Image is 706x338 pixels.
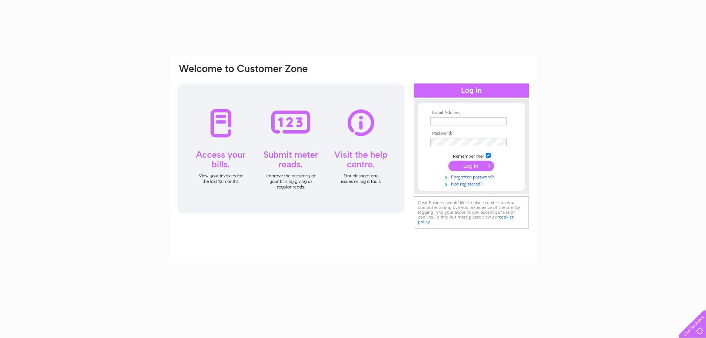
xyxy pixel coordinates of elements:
th: Password: [428,131,514,136]
a: Not registered? [430,180,514,187]
th: Email Address: [428,110,514,115]
a: Forgotten password? [430,173,514,180]
td: Remember me? [428,152,514,159]
div: Clear Business would like to place cookies on your computer to improve your experience of the sit... [414,196,529,229]
a: cookies policy [418,214,514,224]
input: Submit [448,161,494,171]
